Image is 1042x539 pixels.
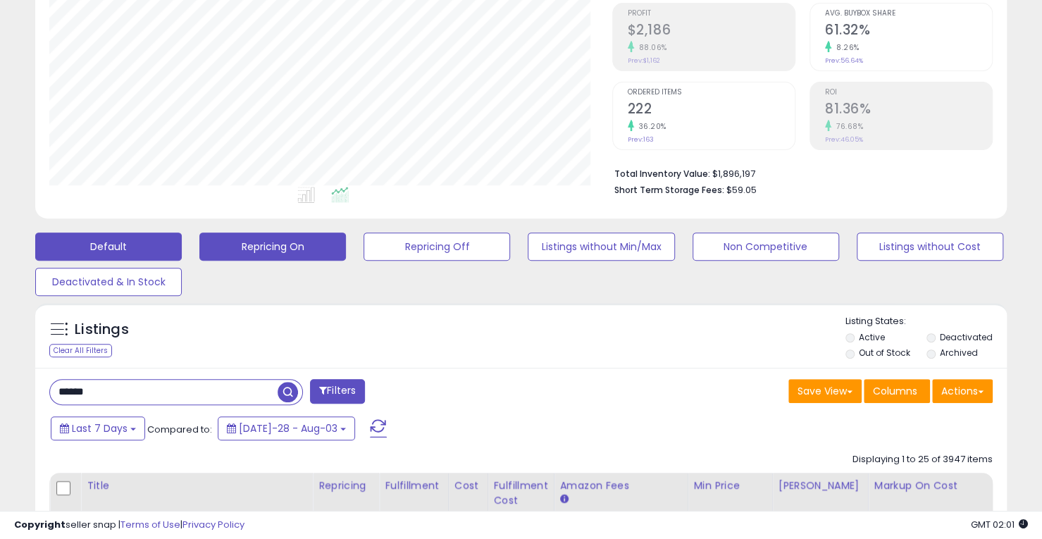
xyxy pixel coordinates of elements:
span: Profit [628,10,795,18]
span: [DATE]-28 - Aug-03 [239,421,337,435]
button: [DATE]-28 - Aug-03 [218,416,355,440]
div: Markup on Cost [874,478,996,493]
button: Repricing Off [364,233,510,261]
h2: 61.32% [825,22,992,41]
span: Last 7 Days [72,421,128,435]
h2: $2,186 [628,22,795,41]
p: Listing States: [845,315,1007,328]
small: 76.68% [831,121,863,132]
div: seller snap | | [14,519,244,532]
div: Amazon Fees [560,478,682,493]
button: Default [35,233,182,261]
h5: Listings [75,320,129,340]
div: Displaying 1 to 25 of 3947 items [852,453,993,466]
small: Prev: $1,162 [628,56,660,65]
h2: 81.36% [825,101,992,120]
span: 2025-08-11 02:01 GMT [971,518,1028,531]
small: Prev: 46.05% [825,135,863,144]
small: Prev: 163 [628,135,654,144]
button: Filters [310,379,365,404]
li: $1,896,197 [614,164,982,181]
a: Privacy Policy [182,518,244,531]
div: Min Price [694,478,767,493]
span: ROI [825,89,992,97]
label: Out of Stock [859,347,910,359]
h2: 222 [628,101,795,120]
b: Short Term Storage Fees: [614,184,724,196]
div: Repricing [318,478,373,493]
span: $59.05 [726,183,757,197]
label: Active [859,331,885,343]
button: Columns [864,379,930,403]
button: Actions [932,379,993,403]
span: Columns [873,384,917,398]
div: Clear All Filters [49,344,112,357]
label: Deactivated [940,331,993,343]
span: Compared to: [147,423,212,436]
button: Deactivated & In Stock [35,268,182,296]
small: Amazon Fees. [560,493,569,506]
small: 8.26% [831,42,860,53]
div: [PERSON_NAME] [779,478,862,493]
span: Ordered Items [628,89,795,97]
small: 36.20% [634,121,666,132]
small: Prev: 56.64% [825,56,863,65]
label: Archived [940,347,978,359]
button: Save View [788,379,862,403]
b: Total Inventory Value: [614,168,710,180]
strong: Copyright [14,518,66,531]
div: Cost [454,478,482,493]
span: Avg. Buybox Share [825,10,992,18]
button: Listings without Min/Max [528,233,674,261]
small: 88.06% [634,42,667,53]
button: Listings without Cost [857,233,1003,261]
div: Fulfillment Cost [494,478,548,508]
button: Repricing On [199,233,346,261]
div: Title [87,478,306,493]
th: The percentage added to the cost of goods (COGS) that forms the calculator for Min & Max prices. [868,473,1002,528]
button: Non Competitive [693,233,839,261]
a: Terms of Use [120,518,180,531]
div: Fulfillment [385,478,442,493]
button: Last 7 Days [51,416,145,440]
